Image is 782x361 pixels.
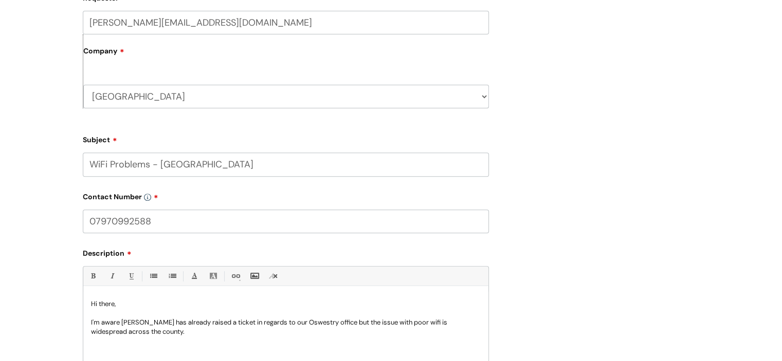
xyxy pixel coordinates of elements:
a: Italic (Ctrl-I) [105,270,118,282]
label: Company [83,43,489,66]
a: Remove formatting (Ctrl-\) [267,270,280,282]
label: Contact Number [83,189,489,201]
a: Link [229,270,242,282]
label: Description [83,245,489,258]
a: Bold (Ctrl-B) [86,270,99,282]
input: Email [83,11,489,34]
a: • Unordered List (Ctrl-Shift-7) [147,270,159,282]
a: Back Color [207,270,220,282]
label: Subject [83,132,489,144]
p: I'm aware [PERSON_NAME] has already raised a ticket in regards to our Oswestry office but the iss... [91,318,481,336]
a: 1. Ordered List (Ctrl-Shift-8) [166,270,178,282]
a: Font Color [188,270,201,282]
img: info-icon.svg [144,194,151,201]
a: Insert Image... [248,270,261,282]
a: Underline(Ctrl-U) [124,270,137,282]
p: Hi there, [91,299,481,309]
